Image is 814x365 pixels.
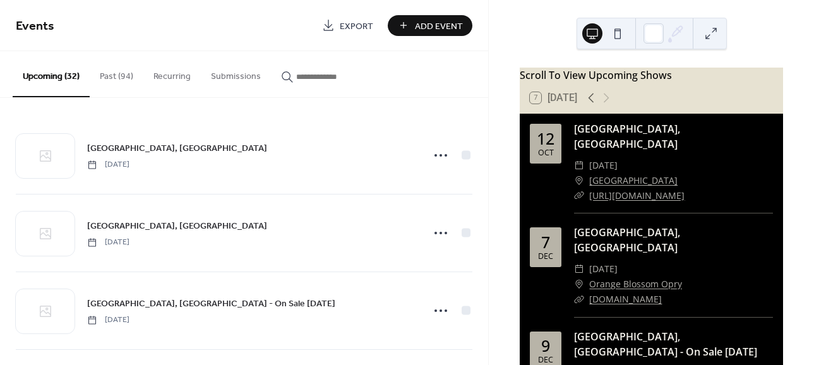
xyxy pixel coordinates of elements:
div: Dec [538,356,553,364]
button: Submissions [201,51,271,96]
span: [DATE] [589,261,618,277]
button: Past (94) [90,51,143,96]
div: ​ [574,277,584,292]
span: [DATE] [87,159,129,171]
a: Export [313,15,383,36]
span: Export [340,20,373,33]
div: Dec [538,253,553,261]
div: Oct [538,149,554,157]
span: [DATE] [87,237,129,248]
a: Orange Blossom Opry [589,277,682,292]
div: 12 [537,131,554,147]
a: [GEOGRAPHIC_DATA], [GEOGRAPHIC_DATA] [574,225,680,254]
div: ​ [574,188,584,203]
a: [GEOGRAPHIC_DATA], [GEOGRAPHIC_DATA] [574,122,680,151]
div: ​ [574,261,584,277]
div: 7 [541,234,550,250]
a: [URL][DOMAIN_NAME] [589,189,685,201]
span: Add Event [415,20,463,33]
span: [GEOGRAPHIC_DATA], [GEOGRAPHIC_DATA] [87,142,267,155]
button: Add Event [388,15,472,36]
a: [GEOGRAPHIC_DATA], [GEOGRAPHIC_DATA] [87,141,267,155]
a: [GEOGRAPHIC_DATA], [GEOGRAPHIC_DATA] - On Sale [DATE] [87,296,335,311]
span: [GEOGRAPHIC_DATA], [GEOGRAPHIC_DATA] [87,220,267,233]
button: Upcoming (32) [13,51,90,97]
span: Events [16,14,54,39]
div: ​ [574,173,584,188]
span: [DATE] [589,158,618,173]
a: [GEOGRAPHIC_DATA] [589,173,678,188]
div: ​ [574,158,584,173]
span: [DATE] [87,314,129,326]
span: [GEOGRAPHIC_DATA], [GEOGRAPHIC_DATA] - On Sale [DATE] [87,297,335,311]
div: ​ [574,292,584,307]
div: Scroll To View Upcoming Shows [520,68,783,83]
a: [DOMAIN_NAME] [589,293,662,305]
div: 9 [541,338,550,354]
a: [GEOGRAPHIC_DATA], [GEOGRAPHIC_DATA] - On Sale [DATE] [574,330,757,359]
a: [GEOGRAPHIC_DATA], [GEOGRAPHIC_DATA] [87,218,267,233]
button: Recurring [143,51,201,96]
